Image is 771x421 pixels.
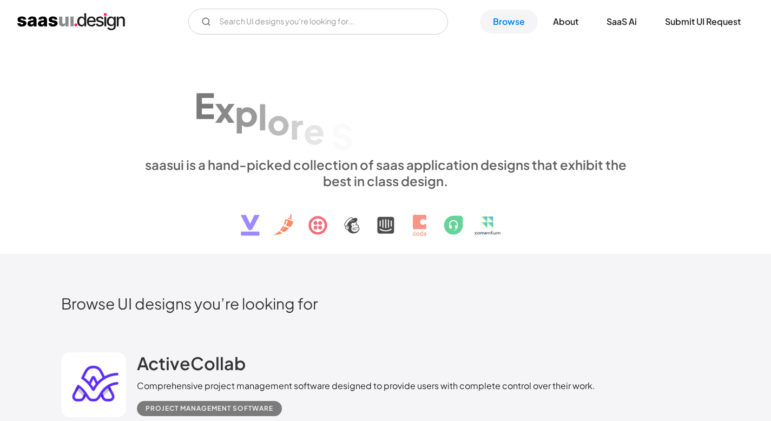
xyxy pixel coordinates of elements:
div: r [290,105,304,147]
a: home [17,13,125,30]
div: S [331,115,353,157]
div: p [235,92,258,134]
h2: Browse UI designs you’re looking for [61,294,710,313]
input: Search UI designs you're looking for... [188,9,448,35]
a: Submit UI Request [652,10,754,34]
a: Browse [480,10,538,34]
a: SaaS Ai [594,10,650,34]
div: Project Management Software [146,402,273,415]
div: e [304,110,325,152]
form: Email Form [188,9,448,35]
div: o [267,101,290,142]
div: E [194,84,215,126]
div: x [215,88,235,130]
div: Comprehensive project management software designed to provide users with complete control over th... [137,379,595,392]
a: ActiveCollab [137,352,246,379]
h1: Explore SaaS UI design patterns & interactions. [137,62,635,146]
div: l [258,96,267,138]
div: saasui is a hand-picked collection of saas application designs that exhibit the best in class des... [137,156,635,189]
a: About [540,10,591,34]
img: text, icon, saas logo [222,189,550,245]
h2: ActiveCollab [137,352,246,374]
